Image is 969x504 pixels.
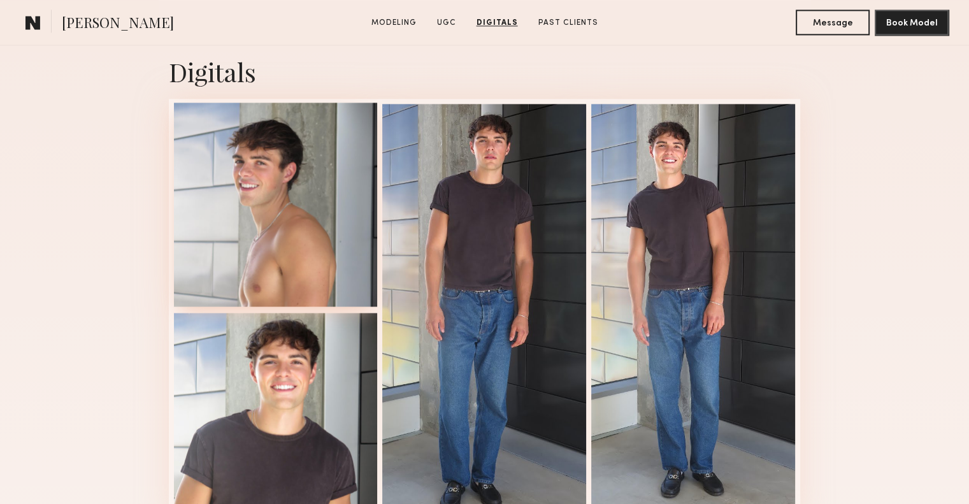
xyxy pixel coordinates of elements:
[875,17,949,27] a: Book Model
[471,17,523,29] a: Digitals
[62,13,174,35] span: [PERSON_NAME]
[875,10,949,35] button: Book Model
[432,17,461,29] a: UGC
[366,17,422,29] a: Modeling
[169,55,801,89] div: Digitals
[533,17,603,29] a: Past Clients
[796,10,870,35] button: Message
